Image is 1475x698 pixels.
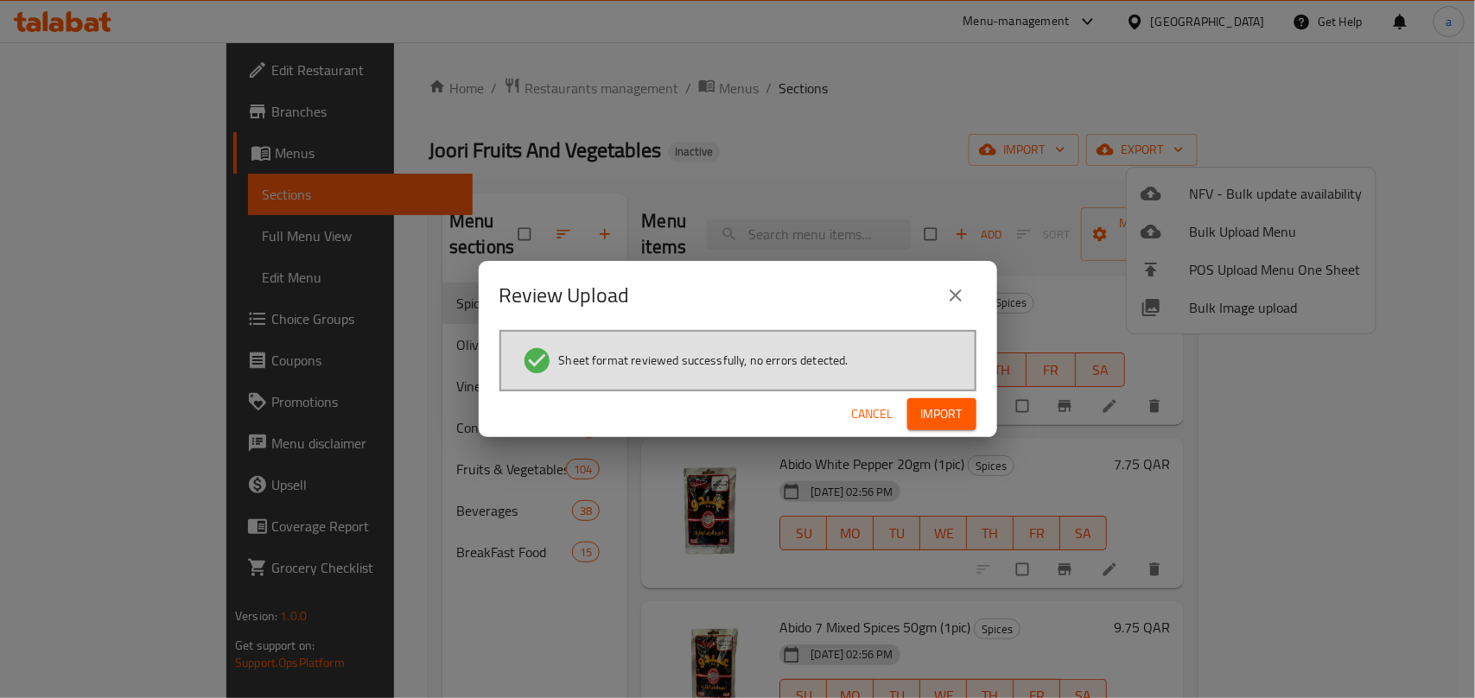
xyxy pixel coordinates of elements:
[499,282,630,309] h2: Review Upload
[907,398,976,430] button: Import
[559,352,849,369] span: Sheet format reviewed successfully, no errors detected.
[845,398,900,430] button: Cancel
[935,275,976,316] button: close
[921,403,963,425] span: Import
[852,403,893,425] span: Cancel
